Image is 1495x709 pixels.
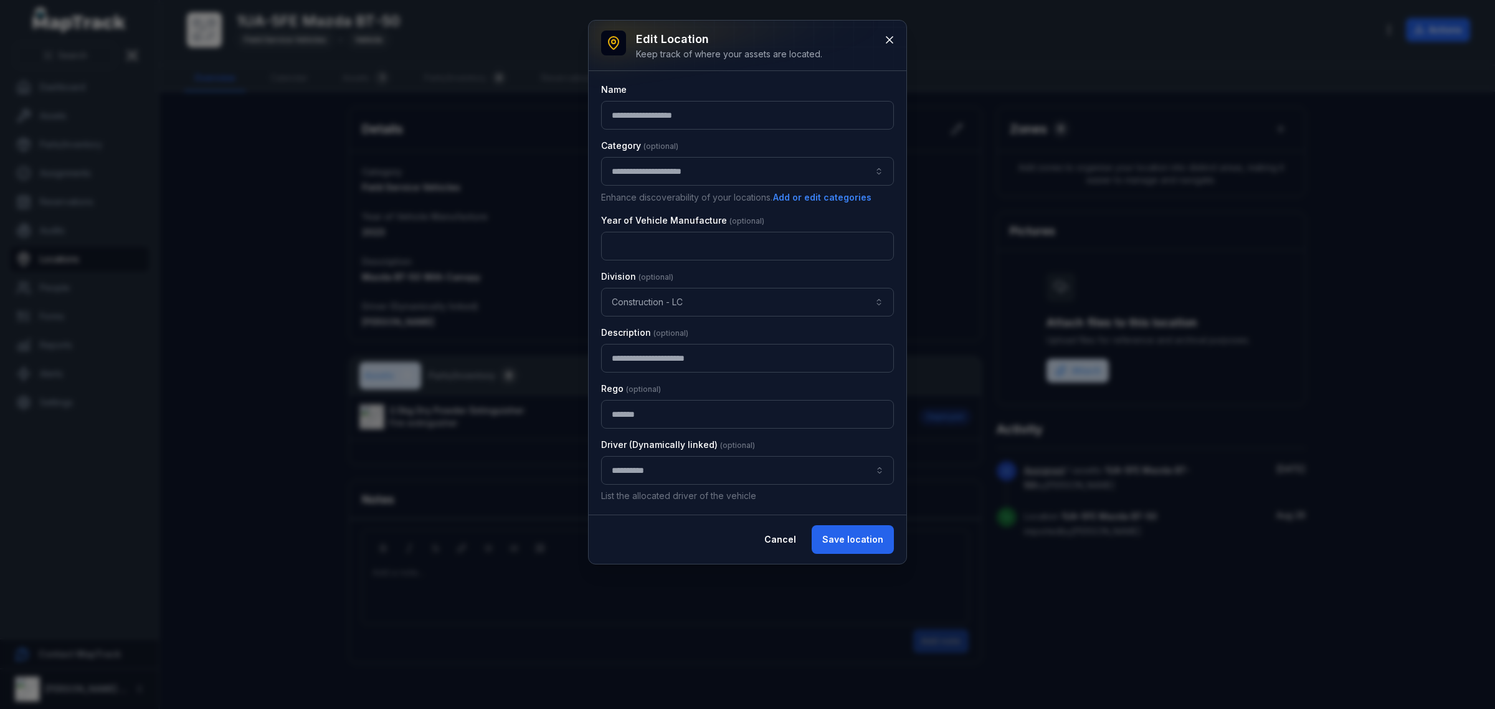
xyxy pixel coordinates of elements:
button: Add or edit categories [772,191,872,204]
input: location-edit:cf[d6683de5-f620-451f-9d8c-49da64e7b9fb]-label [601,456,894,485]
label: Name [601,83,627,96]
p: Enhance discoverability of your locations. [601,191,894,204]
label: Description [601,326,688,339]
button: Save location [812,525,894,554]
label: Division [601,270,673,283]
label: Year of Vehicle Manufacture [601,214,764,227]
button: Construction - LC [601,288,894,316]
label: Rego [601,383,661,395]
h3: Edit location [636,31,822,48]
label: Category [601,140,678,152]
p: List the allocated driver of the vehicle [601,490,894,502]
label: Driver (Dynamically linked) [601,439,755,451]
button: Cancel [754,525,807,554]
div: Keep track of where your assets are located. [636,48,822,60]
